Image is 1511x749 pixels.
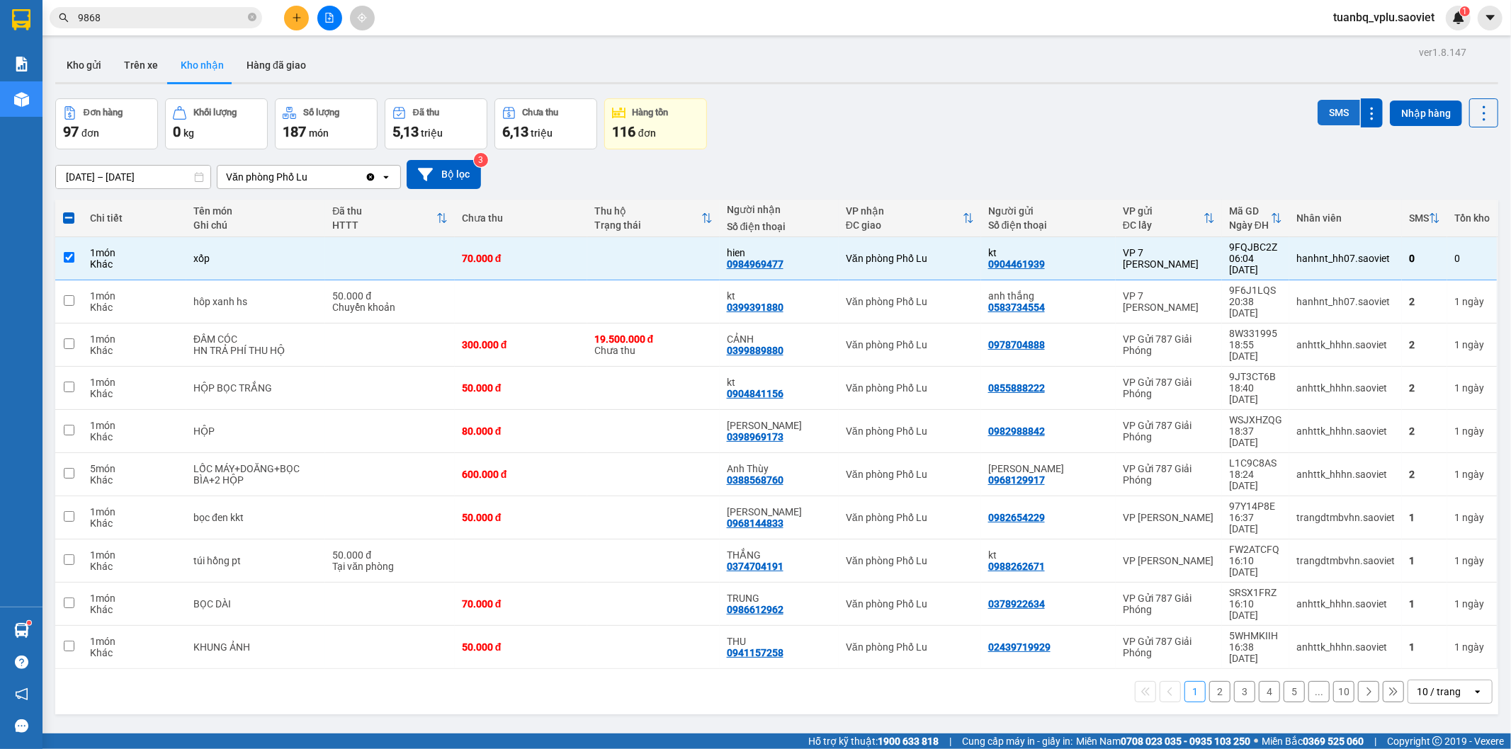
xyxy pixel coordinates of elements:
[1229,544,1282,555] div: FW2ATCFQ
[1318,100,1360,125] button: SMS
[113,48,169,82] button: Trên xe
[988,219,1109,231] div: Số điện thoại
[1409,598,1440,610] div: 1
[8,11,79,82] img: logo.jpg
[462,212,580,224] div: Chưa thu
[1409,253,1440,264] div: 0
[1229,339,1282,362] div: 18:55 [DATE]
[839,200,981,237] th: Toggle SortBy
[1184,681,1206,702] button: 1
[332,549,447,561] div: 50.000 đ
[1472,686,1483,697] svg: open
[1409,469,1440,480] div: 2
[15,656,28,669] span: question-circle
[1409,212,1429,224] div: SMS
[988,549,1109,561] div: kt
[727,647,783,658] div: 0941157258
[1222,200,1289,237] th: Toggle SortBy
[350,6,375,30] button: aim
[988,339,1045,350] div: 0978704888
[193,345,318,356] div: HN TRẢ PHÍ THU HỘ
[1409,555,1440,566] div: 1
[462,641,580,653] div: 50.000 đ
[1402,200,1447,237] th: Toggle SortBy
[81,127,99,139] span: đơn
[1454,212,1490,224] div: Tồn kho
[878,736,939,747] strong: 1900 633 818
[248,13,256,21] span: close-circle
[1123,636,1215,658] div: VP Gửi 787 Giải Phóng
[1462,469,1484,480] span: ngày
[1409,339,1440,350] div: 2
[173,123,181,140] span: 0
[63,123,79,140] span: 97
[494,98,597,149] button: Chưa thu6,13 triệu
[1462,641,1484,653] span: ngày
[1123,333,1215,356] div: VP Gửi 787 Giải Phóng
[727,377,832,388] div: kt
[1454,469,1490,480] div: 1
[1229,371,1282,382] div: 9JT3CT6B
[474,153,488,167] sup: 3
[1229,457,1282,469] div: L1C9C8AS
[1229,382,1282,405] div: 18:40 [DATE]
[594,205,701,217] div: Thu hộ
[727,420,832,431] div: KIM DUNG
[292,13,302,23] span: plus
[56,166,210,188] input: Select a date range.
[523,108,559,118] div: Chưa thu
[727,345,783,356] div: 0399889880
[1296,425,1395,437] div: anhttk_hhhn.saoviet
[1454,382,1490,394] div: 1
[55,48,113,82] button: Kho gửi
[1462,555,1484,566] span: ngày
[90,290,180,302] div: 1 món
[846,512,974,523] div: Văn phòng Phố Lu
[988,205,1109,217] div: Người gửi
[1284,681,1305,702] button: 5
[1123,593,1215,615] div: VP Gửi 787 Giải Phóng
[78,10,245,25] input: Tìm tên, số ĐT hoặc mã đơn
[193,425,318,437] div: HỘP
[988,258,1045,270] div: 0904461939
[462,382,580,394] div: 50.000 đ
[1262,733,1364,749] span: Miền Bắc
[90,463,180,474] div: 5 món
[1296,339,1395,350] div: anhttk_hhhn.saoviet
[193,463,318,486] div: LỐC MÁY+DOĂNG+BỌC BÌA+2 HỘP
[169,48,235,82] button: Kho nhận
[90,647,180,658] div: Khác
[283,123,306,140] span: 187
[612,123,635,140] span: 116
[594,333,713,356] div: Chưa thu
[462,339,580,350] div: 300.000 đ
[1296,296,1395,307] div: hanhnt_hh07.saoviet
[988,474,1045,486] div: 0968129917
[462,512,580,523] div: 50.000 đ
[332,561,447,572] div: Tại văn phòng
[317,6,342,30] button: file-add
[193,205,318,217] div: Tên món
[193,641,318,653] div: KHUNG ẢNH
[284,6,309,30] button: plus
[727,247,832,258] div: hien
[193,108,237,118] div: Khối lượng
[365,171,376,183] svg: Clear value
[392,123,419,140] span: 5,13
[59,13,69,23] span: search
[235,48,317,82] button: Hàng đã giao
[1452,11,1465,24] img: icon-new-feature
[1419,45,1466,60] div: ver 1.8.147
[988,302,1045,313] div: 0583734554
[727,561,783,572] div: 0374704191
[332,219,436,231] div: HTTT
[1259,681,1280,702] button: 4
[90,420,180,431] div: 1 món
[193,296,318,307] div: hôp xanh hs
[1123,555,1215,566] div: VP [PERSON_NAME]
[846,641,974,653] div: Văn phòng Phố Lu
[462,425,580,437] div: 80.000 đ
[1123,247,1215,270] div: VP 7 [PERSON_NAME]
[1409,296,1440,307] div: 2
[183,127,194,139] span: kg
